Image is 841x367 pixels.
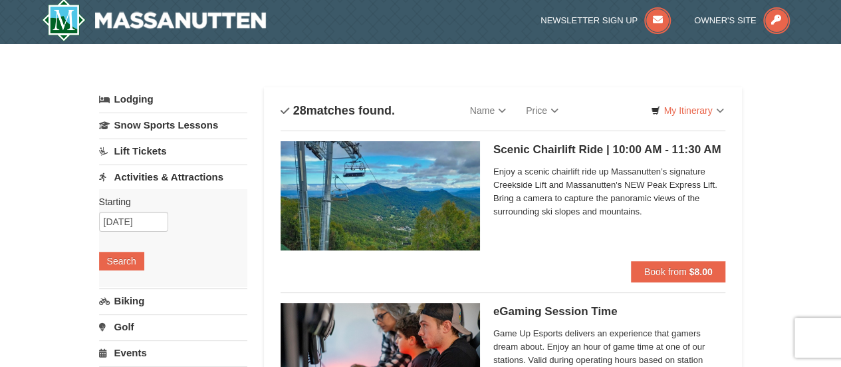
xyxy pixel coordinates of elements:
span: Newsletter Sign Up [541,15,638,25]
span: 28 [293,104,306,117]
a: Owner's Site [694,15,790,25]
h5: Scenic Chairlift Ride | 10:00 AM - 11:30 AM [493,143,726,157]
a: Events [99,340,247,365]
a: My Itinerary [642,101,732,121]
a: Lodging [99,87,247,111]
strong: $8.00 [689,266,712,277]
a: Golf [99,314,247,339]
button: Search [99,252,144,270]
span: Enjoy a scenic chairlift ride up Massanutten’s signature Creekside Lift and Massanutten's NEW Pea... [493,165,726,218]
h5: eGaming Session Time [493,305,726,318]
a: Activities & Attractions [99,165,247,189]
h4: matches found. [281,104,395,117]
a: Name [460,97,516,124]
label: Starting [99,195,237,208]
span: Book from [644,266,687,277]
span: Owner's Site [694,15,757,25]
a: Price [516,97,568,124]
a: Newsletter Sign Up [541,15,671,25]
a: Biking [99,288,247,313]
a: Lift Tickets [99,139,247,163]
button: Book from $8.00 [631,261,726,282]
a: Snow Sports Lessons [99,113,247,137]
img: 24896431-1-a2e2611b.jpg [281,141,480,250]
